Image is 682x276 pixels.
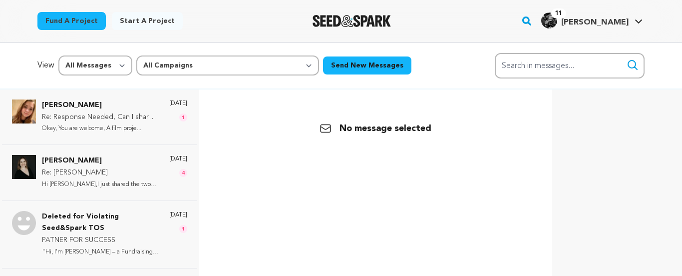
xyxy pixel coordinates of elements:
p: Re: [PERSON_NAME] [42,167,159,179]
p: [DATE] [169,99,187,107]
img: Seed&Spark Logo Dark Mode [313,15,391,27]
span: 1 [179,113,187,121]
a: Start a project [112,12,183,30]
p: Okay, You are welcome, A film proje... [42,123,159,134]
p: [PERSON_NAME] [42,155,159,167]
img: d086e13a633dd31e.jpg [541,12,557,28]
img: Deleted for Violating Seed&Spark TOS Photo [12,211,36,235]
p: Hi [PERSON_NAME],I just shared the two to... [42,179,159,190]
span: [PERSON_NAME] [561,18,629,26]
input: Search in messages... [495,53,645,78]
a: Michael B.'s Profile [539,10,645,28]
p: [DATE] [169,211,187,219]
p: No message selected [320,121,431,135]
p: [DATE] [169,155,187,163]
a: Seed&Spark Homepage [313,15,391,27]
p: View [37,59,54,71]
img: Savino Lee Photo [12,155,36,179]
p: [PERSON_NAME] [42,99,159,111]
span: 1 [179,225,187,233]
span: 11 [551,8,566,18]
span: Michael B.'s Profile [539,10,645,31]
div: Michael B.'s Profile [541,12,629,28]
span: 4 [179,169,187,177]
p: Re: Response Needed, Can I share your project with my friend and family!!! [42,111,159,123]
p: Deleted for Violating Seed&Spark TOS [42,211,159,235]
p: PATNER FOR SUCCESS [42,234,159,246]
p: "Hi, I'm [PERSON_NAME] – a Fundraising Spe... [42,246,159,258]
a: Fund a project [37,12,106,30]
button: Send New Messages [323,56,411,74]
img: Emma Martinez Photo [12,99,36,123]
